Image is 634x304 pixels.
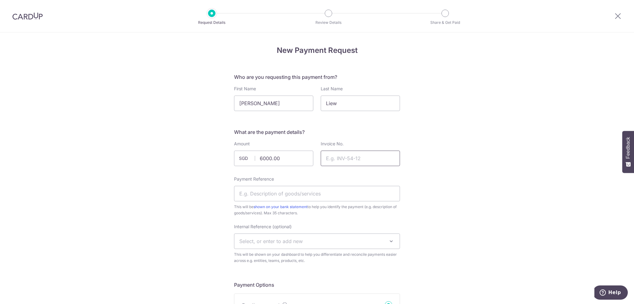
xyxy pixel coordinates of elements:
[239,238,303,244] span: Select, or enter to add new
[321,96,400,111] input: E.g. Doe
[189,19,235,26] p: Request Details
[321,86,343,92] label: Last Name
[234,45,400,56] h4: New Payment Request
[234,141,250,147] label: Amount
[622,131,634,173] button: Feedback - Show survey
[12,12,43,20] img: CardUp
[234,96,313,111] input: E.g. John
[422,19,468,26] p: Share & Get Paid
[234,128,400,136] h5: What are the payment details?
[321,151,400,166] input: E.g. INV-54-12
[234,251,400,264] span: This will be shown on your dashboard to help you differentiate and reconcile payments easier acro...
[594,285,628,301] iframe: Opens a widget where you can find more information
[234,204,400,216] span: This will be to help you identify the payment (e.g. description of goods/services). Max 35 charac...
[234,73,400,81] h5: Who are you requesting this payment from?
[234,151,313,166] input: Enter amount
[234,224,292,230] label: Internal Reference (optional)
[306,19,351,26] p: Review Details
[234,176,274,182] label: Payment Reference
[234,281,400,289] h5: Payment Options
[234,86,256,92] label: First Name
[254,204,307,209] a: shown on your bank statement
[321,141,344,147] label: Invoice No.
[625,137,631,159] span: Feedback
[234,186,400,201] input: E.g. Description of goods/services
[239,155,255,161] span: SGD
